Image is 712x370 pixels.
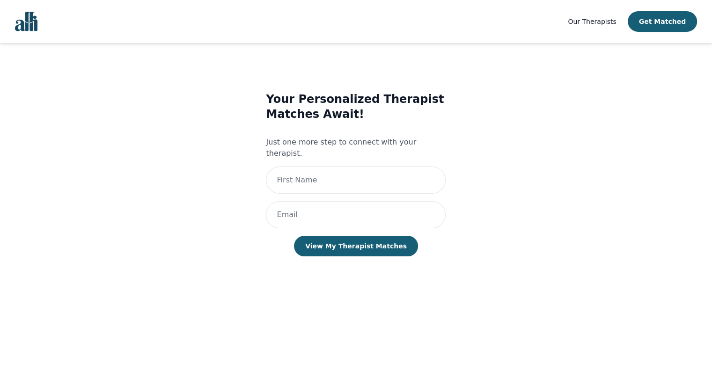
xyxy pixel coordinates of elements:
[266,92,446,122] h3: Your Personalized Therapist Matches Await!
[15,12,37,31] img: alli logo
[266,167,446,194] input: First Name
[568,16,616,27] a: Our Therapists
[568,18,616,25] span: Our Therapists
[266,201,446,228] input: Email
[294,236,418,256] button: View My Therapist Matches
[266,137,446,159] p: Just one more step to connect with your therapist.
[628,11,697,32] button: Get Matched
